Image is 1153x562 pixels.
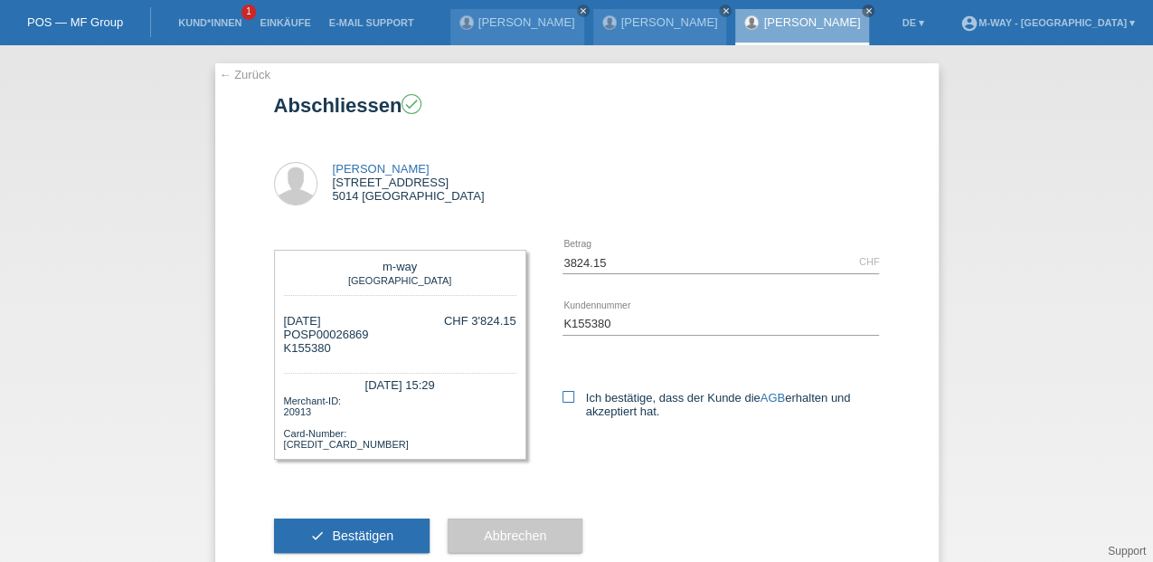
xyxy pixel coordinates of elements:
[562,391,880,418] label: Ich bestätige, dass der Kunde die erhalten und akzeptiert hat.
[332,529,393,543] span: Bestätigen
[763,15,860,29] a: [PERSON_NAME]
[241,5,256,20] span: 1
[951,17,1144,28] a: account_circlem-way - [GEOGRAPHIC_DATA] ▾
[220,68,270,81] a: ← Zurück
[284,341,331,355] span: K155380
[448,519,582,553] button: Abbrechen
[1108,545,1146,557] a: Support
[310,529,325,543] i: check
[577,5,590,17] a: close
[274,94,880,117] h1: Abschliessen
[284,373,516,394] div: [DATE] 15:29
[169,17,250,28] a: Kund*innen
[288,273,512,286] div: [GEOGRAPHIC_DATA]
[621,15,718,29] a: [PERSON_NAME]
[274,519,430,553] button: check Bestätigen
[579,6,588,15] i: close
[333,162,485,203] div: [STREET_ADDRESS] 5014 [GEOGRAPHIC_DATA]
[761,391,785,405] a: AGB
[284,314,369,355] div: [DATE] POSP00026869
[721,6,730,15] i: close
[960,14,978,33] i: account_circle
[250,17,319,28] a: Einkäufe
[333,162,430,176] a: [PERSON_NAME]
[320,17,423,28] a: E-Mail Support
[719,5,732,17] a: close
[484,529,546,543] span: Abbrechen
[27,15,123,29] a: POS — MF Group
[478,15,575,29] a: [PERSON_NAME]
[893,17,933,28] a: DE ▾
[284,394,516,450] div: Merchant-ID: 20913 Card-Number: [CREDIT_CARD_NUMBER]
[403,96,420,112] i: check
[288,260,512,273] div: m-way
[862,5,874,17] a: close
[864,6,873,15] i: close
[444,314,516,328] div: CHF 3'824.15
[859,256,880,267] div: CHF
